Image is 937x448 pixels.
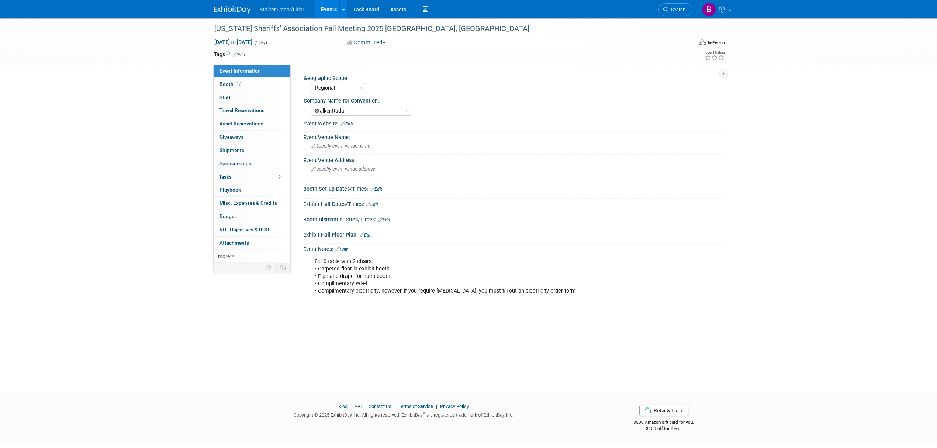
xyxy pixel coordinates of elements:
div: 8×10 table with 2 chairs. • Carpeted floor in exhibit booth. • Pipe and drape for each booth. • C... [310,254,642,299]
div: In-Person [708,40,725,45]
span: | [434,404,439,409]
span: Stalker Radar/Lidar [260,7,304,13]
a: Blog [338,404,348,409]
div: Event Notes: [303,244,723,253]
a: Playbook [214,183,290,196]
span: Specify event venue address [311,166,375,172]
a: Budget [214,210,290,223]
a: Event Information [214,65,290,77]
img: Format-Inperson.png [699,39,706,45]
span: ROI, Objectives & ROO [219,227,269,232]
td: Tags [214,51,245,58]
span: Travel Reservations [219,107,264,113]
span: | [363,404,367,409]
span: Giveaways [219,134,243,140]
td: Toggle Event Tabs [276,263,291,272]
span: Staff [219,94,231,100]
td: Personalize Event Tab Strip [263,263,276,272]
span: Tasks [219,174,232,180]
div: Event Website: [303,118,723,128]
a: Search [658,3,692,16]
a: ROI, Objectives & ROO [214,223,290,236]
a: Misc. Expenses & Credits [214,197,290,210]
span: | [349,404,353,409]
span: Asset Reservations [219,121,263,127]
span: more [218,253,230,259]
span: Event Information [219,68,261,74]
span: Attachments [219,240,249,246]
div: Geographic Scope: [304,73,720,82]
div: Event Format [649,38,725,49]
div: Event Rating [705,51,725,54]
a: Giveaways [214,131,290,144]
a: Shipments [214,144,290,157]
a: more [214,250,290,263]
a: Edit [360,232,372,238]
a: Edit [378,217,390,223]
a: Booth [214,78,290,91]
span: | [393,404,397,409]
div: Exhibit Hall Dates/Times: [303,199,723,208]
span: Search [668,7,685,13]
span: [DATE] [DATE] [214,39,253,45]
a: Refer & Earn [639,405,688,416]
div: Event Venue Address: [303,155,723,164]
div: Event Venue Name: [303,132,723,141]
div: Booth Set-up Dates/Times: [303,183,723,193]
span: to [230,39,237,45]
a: Asset Reservations [214,117,290,130]
a: Privacy Policy [440,404,469,409]
span: Shipments [219,147,244,153]
a: Edit [341,121,353,127]
a: Edit [366,202,378,207]
div: $500 Amazon gift card for you, [604,414,723,431]
span: Misc. Expenses & Credits [219,200,277,206]
span: Booth [219,81,242,87]
img: Brooke Journet [702,3,716,17]
a: Contact Us [369,404,391,409]
span: Sponsorships [219,161,251,166]
a: Edit [335,247,348,252]
a: Terms of Service [398,404,433,409]
a: Attachments [214,237,290,249]
a: Edit [370,187,382,192]
span: Specify event venue name [311,143,370,149]
div: $150 off for them. [604,425,723,432]
a: API [355,404,362,409]
div: Booth Dismantle Dates/Times: [303,214,723,224]
span: Booth not reserved yet [235,81,242,87]
span: (1 day) [254,40,267,45]
img: ExhibitDay [214,6,251,14]
button: Committed [345,39,388,46]
a: Tasks [214,170,290,183]
sup: ® [423,412,425,416]
div: Company Name for Convention: [304,95,720,104]
div: Exhibit Hall Floor Plan: [303,229,723,239]
a: Staff [214,91,290,104]
div: [US_STATE] Sheriffs’ Association Fall Meeting 2025 [GEOGRAPHIC_DATA], [GEOGRAPHIC_DATA] [212,22,681,35]
a: Travel Reservations [214,104,290,117]
span: Budget [219,213,236,219]
div: Copyright © 2025 ExhibitDay, Inc. All rights reserved. ExhibitDay is a registered trademark of Ex... [214,410,593,418]
a: Sponsorships [214,157,290,170]
span: Playbook [219,187,241,193]
a: Edit [233,52,245,57]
